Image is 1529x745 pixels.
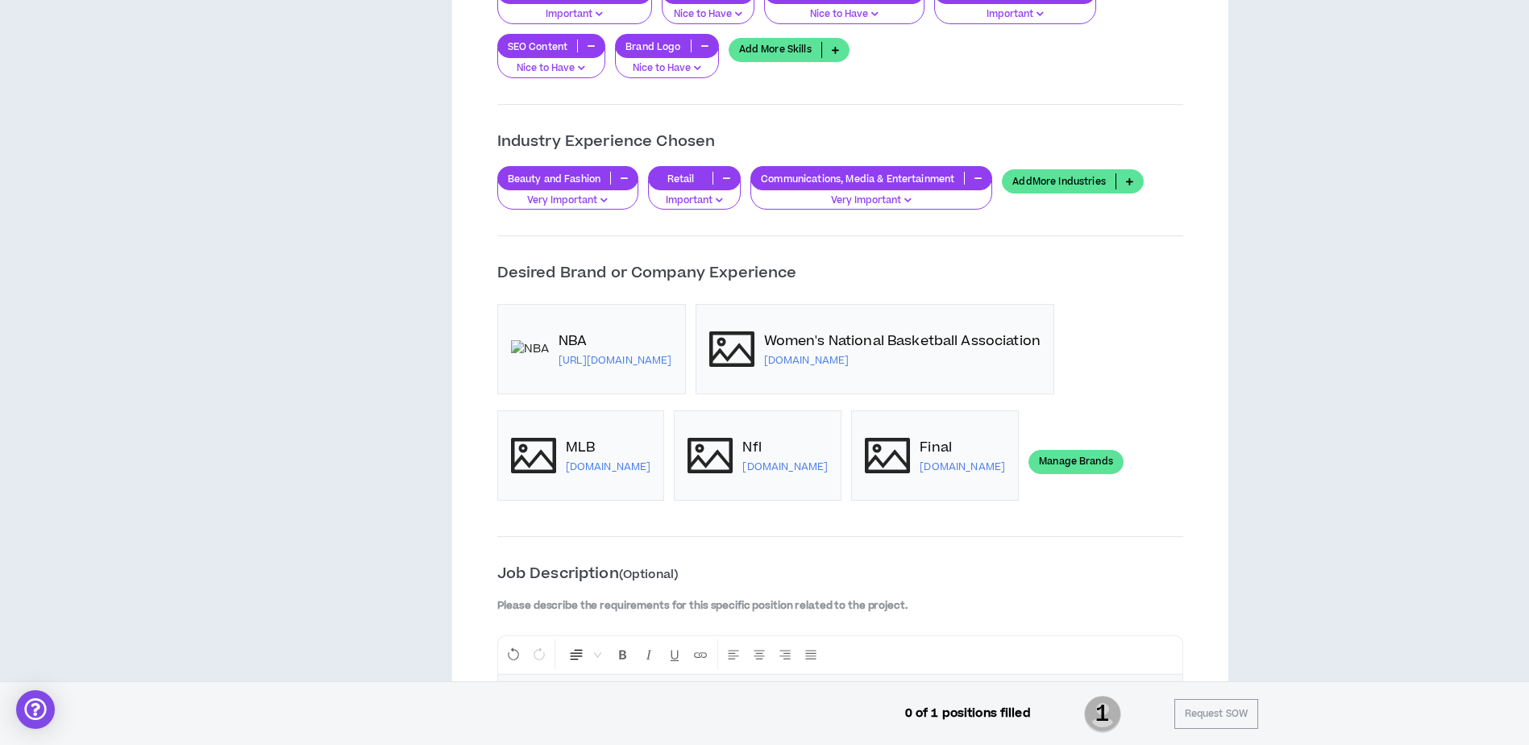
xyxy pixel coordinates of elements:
a: AddMore Industries [1002,169,1144,194]
button: Center Align [747,639,771,670]
p: SEO Content [498,40,578,52]
button: Very Important [750,180,992,210]
span: picture [688,433,733,478]
p: Communications, Media & Entertainment [751,173,964,185]
p: Brand Logo [616,40,690,52]
p: 0 of 1 positions filled [905,705,1031,722]
p: Important [508,7,642,22]
span: picture [511,433,556,478]
label: Please describe the requirements for this specific position related to the project. [497,598,1183,613]
p: Nice to Have [775,7,914,22]
p: Very Important [761,194,982,208]
p: Very Important [508,194,629,208]
p: MLB [566,438,651,457]
p: Important [659,194,730,208]
a: Manage Brands [1028,450,1124,474]
button: Nice to Have [497,48,606,78]
p: [DOMAIN_NAME] [920,460,1005,473]
span: picture [709,327,754,372]
p: Women's National Basketball Association [764,331,1041,351]
p: Nice to Have [672,7,744,22]
p: NBA [559,331,672,351]
button: Very Important [497,180,639,210]
button: Nice to Have [615,48,718,78]
img: NBA [511,340,549,358]
div: Open Intercom Messenger [16,690,55,729]
p: [DOMAIN_NAME] [742,460,828,473]
p: Nice to Have [508,61,596,76]
p: [DOMAIN_NAME] [764,354,1041,367]
p: Job Description [497,563,1183,585]
button: Format Underline [663,639,687,670]
p: Important [945,7,1085,22]
button: Left Align [721,639,746,670]
button: Undo [501,639,526,670]
p: [DOMAIN_NAME] [566,460,651,473]
p: Beauty and Fashion [498,173,611,185]
p: [URL][DOMAIN_NAME] [559,354,672,367]
button: Format Bold [611,639,635,670]
button: Request SOW [1174,699,1258,729]
p: Industry Experience Chosen [497,131,1183,153]
button: Important [648,180,741,210]
button: Right Align [773,639,797,670]
span: 1 [1084,694,1121,735]
button: Insert Link [688,639,713,670]
a: Add More Skills [729,38,850,62]
p: Final [920,438,1005,457]
p: Desired Brand or Company Experience [497,262,1183,285]
span: (Optional) [619,566,678,583]
button: Justify Align [799,639,823,670]
p: Nfl [742,438,828,457]
button: Format Italics [637,639,661,670]
p: Nice to Have [625,61,708,76]
p: Retail [649,173,713,185]
span: picture [865,433,910,478]
button: Redo [527,639,551,670]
